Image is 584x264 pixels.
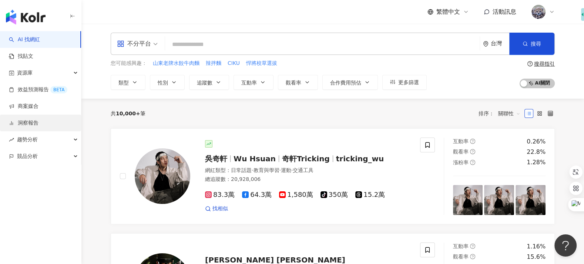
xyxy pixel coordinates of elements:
[278,75,318,90] button: 觀看率
[453,185,483,215] img: post-image
[282,154,330,163] span: 奇軒Tricking
[212,205,228,212] span: 找相似
[189,75,229,90] button: 追蹤數
[246,59,278,67] button: 悍將校草選拔
[291,167,293,173] span: ·
[453,159,469,165] span: 漲粉率
[534,61,555,67] div: 搜尋指引
[111,75,145,90] button: 類型
[241,80,257,86] span: 互動率
[279,191,313,199] span: 1,580萬
[470,254,475,259] span: question-circle
[453,254,469,260] span: 觀看率
[382,75,427,90] button: 更多篩選
[252,167,253,173] span: ·
[205,154,227,163] span: 吳奇軒
[484,185,514,215] img: post-image
[153,60,199,67] span: 山東老牌水餃牛肉麵
[152,59,200,67] button: 山東老牌水餃牛肉麵
[531,5,546,19] img: Screen%20Shot%202021-07-26%20at%202.59.10%20PM%20copy.png
[197,80,212,86] span: 追蹤數
[483,41,489,47] span: environment
[111,128,555,224] a: KOL Avatar吳奇軒Wu Hsuan奇軒Trickingtricking_wu網紅類型：日常話題·教育與學習·運動·交通工具總追蹤數：20,928,00683.3萬64.3萬1,580萬3...
[17,131,38,148] span: 趨勢分析
[205,191,235,199] span: 83.3萬
[246,60,277,67] span: 悍將校草選拔
[436,8,460,16] span: 繁體中文
[205,59,222,67] button: 辣拌麵
[330,80,361,86] span: 合作費用預估
[253,167,279,173] span: 教育與學習
[479,108,524,119] div: 排序：
[453,138,469,144] span: 互動率
[111,110,145,116] div: 共 筆
[205,167,411,174] div: 網紅類型 ：
[111,60,147,67] span: 您可能感興趣：
[516,185,546,215] img: post-image
[470,244,475,249] span: question-circle
[554,234,577,257] iframe: Help Scout Beacon - Open
[527,253,546,261] div: 15.6%
[158,80,168,86] span: 性別
[336,154,384,163] span: tricking_wu
[470,160,475,165] span: question-circle
[453,243,469,249] span: 互動率
[228,60,240,67] span: CIKU
[9,119,38,127] a: 洞察報告
[470,139,475,144] span: question-circle
[527,242,546,251] div: 1.16%
[527,61,533,66] span: question-circle
[17,148,38,165] span: 競品分析
[206,60,221,67] span: 辣拌麵
[509,33,554,55] button: 搜尋
[527,158,546,166] div: 1.28%
[116,110,140,116] span: 10,000+
[286,80,301,86] span: 觀看率
[118,80,129,86] span: 類型
[117,40,124,47] span: appstore
[398,79,419,85] span: 更多篩選
[527,138,546,146] div: 0.26%
[117,38,151,50] div: 不分平台
[9,103,38,110] a: 商案媒合
[9,137,14,142] span: rise
[498,108,520,119] span: 關聯性
[9,36,40,43] a: searchAI 找網紅
[470,149,475,154] span: question-circle
[493,8,516,15] span: 活動訊息
[234,75,273,90] button: 互動率
[527,148,546,156] div: 22.8%
[281,167,291,173] span: 運動
[205,176,411,183] div: 總追蹤數 ： 20,928,006
[453,149,469,155] span: 觀看率
[322,75,378,90] button: 合作費用預估
[355,191,385,199] span: 15.2萬
[6,10,46,24] img: logo
[205,205,228,212] a: 找相似
[234,154,276,163] span: Wu Hsuan
[231,167,252,173] span: 日常話題
[17,65,33,81] span: 資源庫
[9,86,67,93] a: 效益預測報告BETA
[135,148,190,204] img: KOL Avatar
[150,75,185,90] button: 性別
[279,167,281,173] span: ·
[491,40,509,47] div: 台灣
[293,167,313,173] span: 交通工具
[531,41,541,47] span: 搜尋
[227,59,240,67] button: CIKU
[242,191,272,199] span: 64.3萬
[320,191,348,199] span: 350萬
[9,53,33,60] a: 找貼文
